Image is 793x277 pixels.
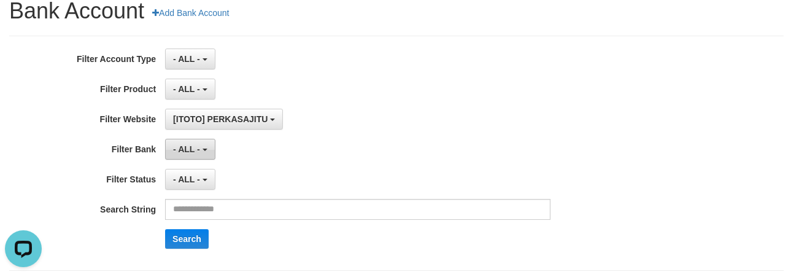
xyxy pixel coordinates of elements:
button: Search [165,229,209,249]
span: - ALL - [173,84,200,94]
button: - ALL - [165,79,215,99]
button: - ALL - [165,139,215,160]
button: [ITOTO] PERKASAJITU [165,109,283,130]
button: Open LiveChat chat widget [5,5,42,42]
a: Add Bank Account [144,2,237,23]
button: - ALL - [165,49,215,69]
span: [ITOTO] PERKASAJITU [173,114,268,124]
button: - ALL - [165,169,215,190]
span: - ALL - [173,174,200,184]
span: - ALL - [173,54,200,64]
span: - ALL - [173,144,200,154]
